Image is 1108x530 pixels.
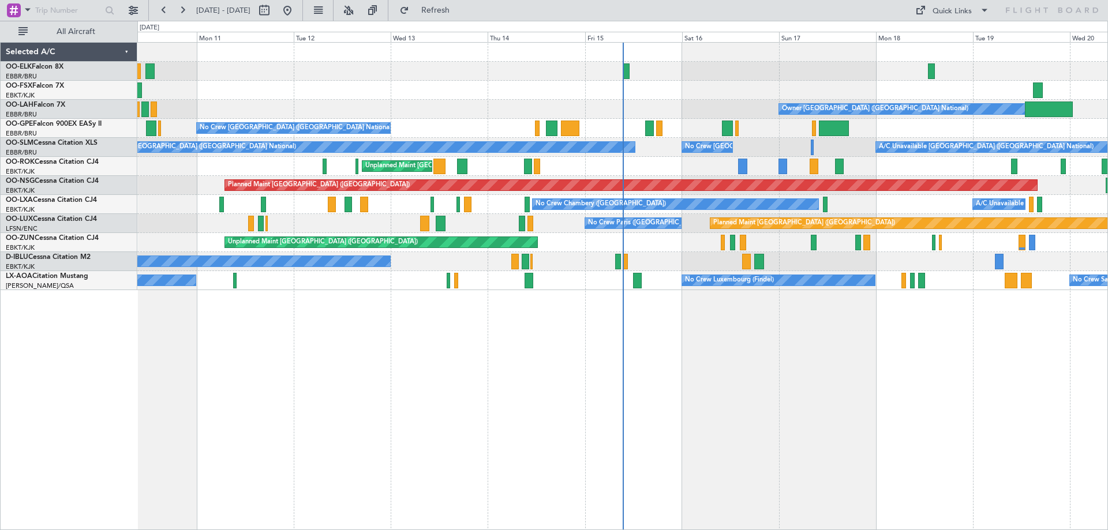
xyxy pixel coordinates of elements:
a: OO-LUXCessna Citation CJ4 [6,216,97,223]
a: EBBR/BRU [6,110,37,119]
a: EBBR/BRU [6,72,37,81]
a: EBKT/KJK [6,205,35,214]
div: Unplanned Maint [GEOGRAPHIC_DATA]-[GEOGRAPHIC_DATA] [365,157,552,175]
div: Mon 18 [876,32,973,42]
div: Unplanned Maint [GEOGRAPHIC_DATA] ([GEOGRAPHIC_DATA]) [228,234,418,251]
div: Sun 17 [779,32,876,42]
div: [DATE] [140,23,159,33]
a: EBKT/KJK [6,243,35,252]
div: Sat 16 [682,32,779,42]
span: OO-ROK [6,159,35,166]
span: Refresh [411,6,460,14]
span: OO-ELK [6,63,32,70]
button: All Aircraft [13,22,125,41]
span: OO-LUX [6,216,33,223]
a: LX-AOACitation Mustang [6,273,88,280]
div: Fri 15 [585,32,682,42]
span: All Aircraft [30,28,122,36]
a: OO-ELKFalcon 8X [6,63,63,70]
div: Sun 10 [100,32,197,42]
span: OO-ZUN [6,235,35,242]
div: No Crew Chambery ([GEOGRAPHIC_DATA]) [536,196,666,213]
span: OO-LXA [6,197,33,204]
span: OO-SLM [6,140,33,146]
div: Tue 19 [973,32,1070,42]
div: Thu 14 [488,32,585,42]
a: OO-GPEFalcon 900EX EASy II [6,121,102,127]
span: [DATE] - [DATE] [196,5,250,16]
a: EBBR/BRU [6,148,37,157]
a: OO-ZUNCessna Citation CJ4 [6,235,99,242]
a: EBBR/BRU [6,129,37,138]
div: A/C Unavailable [GEOGRAPHIC_DATA] ([GEOGRAPHIC_DATA] National) [879,138,1094,156]
div: Tue 12 [294,32,391,42]
div: Quick Links [933,6,972,17]
div: Planned Maint [GEOGRAPHIC_DATA] ([GEOGRAPHIC_DATA]) [713,215,895,232]
a: EBKT/KJK [6,167,35,176]
a: LFSN/ENC [6,224,38,233]
a: EBKT/KJK [6,262,35,271]
div: No Crew [GEOGRAPHIC_DATA] ([GEOGRAPHIC_DATA] National) [103,138,296,156]
a: EBKT/KJK [6,91,35,100]
div: No Crew [GEOGRAPHIC_DATA] ([GEOGRAPHIC_DATA] National) [200,119,393,137]
a: OO-ROKCessna Citation CJ4 [6,159,99,166]
input: Trip Number [35,2,102,19]
button: Refresh [394,1,463,20]
span: LX-AOA [6,273,32,280]
a: OO-SLMCessna Citation XLS [6,140,98,146]
span: D-IBLU [6,254,28,261]
div: No Crew Paris ([GEOGRAPHIC_DATA]) [588,215,702,232]
span: OO-NSG [6,178,35,185]
a: OO-NSGCessna Citation CJ4 [6,178,99,185]
a: EBKT/KJK [6,186,35,195]
a: OO-LAHFalcon 7X [6,102,65,108]
span: OO-GPE [6,121,33,127]
div: Planned Maint [GEOGRAPHIC_DATA] ([GEOGRAPHIC_DATA]) [228,176,410,194]
div: A/C Unavailable [976,196,1024,213]
button: Quick Links [909,1,995,20]
span: OO-LAH [6,102,33,108]
div: Owner [GEOGRAPHIC_DATA] ([GEOGRAPHIC_DATA] National) [782,100,968,118]
a: OO-FSXFalcon 7X [6,82,64,89]
a: D-IBLUCessna Citation M2 [6,254,91,261]
div: Mon 11 [197,32,294,42]
div: No Crew [GEOGRAPHIC_DATA] ([GEOGRAPHIC_DATA] National) [685,138,878,156]
div: Wed 13 [391,32,488,42]
a: [PERSON_NAME]/QSA [6,281,74,290]
div: No Crew Luxembourg (Findel) [685,272,774,289]
a: OO-LXACessna Citation CJ4 [6,197,97,204]
span: OO-FSX [6,82,32,89]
